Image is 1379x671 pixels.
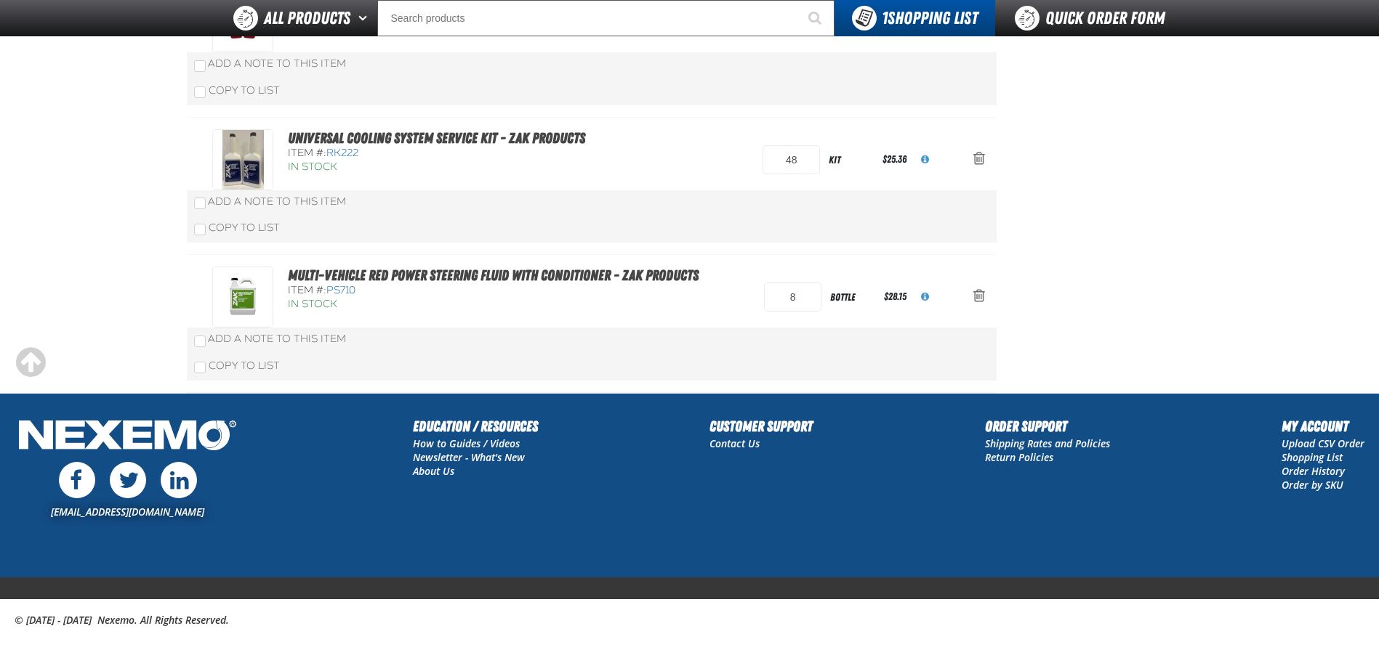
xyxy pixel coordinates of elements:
[288,160,585,174] div: In Stock
[194,198,206,209] input: Add a Note to This Item
[194,221,280,234] label: Copy To List
[194,359,280,372] label: Copy To List
[1282,450,1343,464] a: Shopping List
[985,436,1110,450] a: Shipping Rates and Policies
[884,290,906,302] span: $28.15
[413,464,454,478] a: About Us
[909,144,941,176] button: View All Prices for RK222
[882,8,978,28] span: Shopping List
[194,335,206,347] input: Add a Note to This Item
[264,5,350,31] span: All Products
[985,450,1053,464] a: Return Policies
[1282,436,1364,450] a: Upload CSV Order
[288,129,585,147] a: Universal Cooling System Service Kit - ZAK Products
[413,415,538,437] h2: Education / Resources
[709,436,760,450] a: Contact Us
[764,282,821,312] input: Product Quantity
[194,60,206,72] input: Add a Note to This Item
[288,147,585,160] div: Item #:
[883,153,906,165] span: $25.36
[51,505,204,518] a: [EMAIL_ADDRESS][DOMAIN_NAME]
[288,267,699,284] a: Multi-Vehicle Red Power Steering Fluid with Conditioner - ZAK Products
[194,84,280,97] label: Copy To List
[194,86,206,98] input: Copy To List
[15,415,241,458] img: Nexemo Logo
[413,436,520,450] a: How to Guides / Videos
[194,362,206,373] input: Copy To List
[326,284,355,296] span: PS710
[962,281,997,313] button: Action Remove Multi-Vehicle Red Power Steering Fluid with Conditioner - ZAK Products from Shoppin...
[15,346,47,378] div: Scroll to the top
[821,281,881,314] div: bottle
[1282,478,1343,492] a: Order by SKU
[413,450,525,464] a: Newsletter - What's New
[709,415,813,437] h2: Customer Support
[1282,415,1364,437] h2: My Account
[763,145,820,174] input: Product Quantity
[288,284,699,298] div: Item #:
[909,281,941,313] button: View All Prices for PS710
[1282,464,1345,478] a: Order History
[208,195,346,208] span: Add a Note to This Item
[326,147,358,159] span: RK222
[194,224,206,235] input: Copy To List
[820,144,880,176] div: kit
[962,144,997,176] button: Action Remove Universal Cooling System Service Kit - ZAK Products from Shopping List
[882,8,888,28] strong: 1
[208,57,346,70] span: Add a Note to This Item
[288,298,699,312] div: In Stock
[208,333,346,345] span: Add a Note to This Item
[985,415,1110,437] h2: Order Support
